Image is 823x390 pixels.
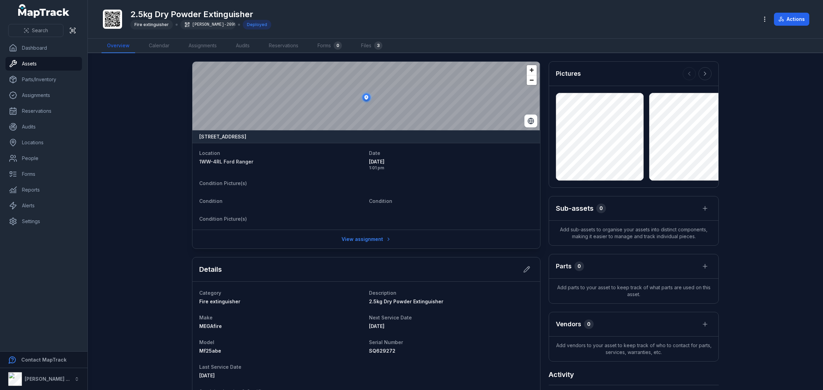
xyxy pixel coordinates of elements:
div: 0 [574,261,584,271]
h1: 2.5kg Dry Powder Extinguisher [130,9,271,20]
span: [DATE] [199,373,215,378]
a: Files3 [356,39,388,53]
span: Location [199,150,220,156]
span: 1:01 pm [369,165,533,171]
a: Reservations [5,104,82,118]
a: Reservations [263,39,304,53]
span: Add vendors to your asset to keep track of who to contact for parts, services, warranties, etc. [549,337,718,361]
span: Add parts to your asset to keep track of what parts are used on this asset. [549,279,718,303]
span: Make [199,315,213,320]
time: 11/7/2025, 12:00:00 AM [369,323,384,329]
span: Date [369,150,380,156]
a: Alerts [5,199,82,212]
button: Switch to Satellite View [524,114,537,127]
h2: Sub-assets [556,204,594,213]
a: 1WW-4RL Ford Ranger [199,158,363,165]
a: People [5,151,82,165]
a: Assignments [5,88,82,102]
a: Assignments [183,39,222,53]
strong: Contact MapTrack [21,357,67,363]
span: 1WW-4RL Ford Ranger [199,159,253,164]
span: Next Service Date [369,315,412,320]
span: [DATE] [369,323,384,329]
a: Audits [5,120,82,134]
h2: Details [199,265,222,274]
span: Add sub-assets to organise your assets into distinct components, making it easier to manage and t... [549,221,718,245]
a: Calendar [143,39,175,53]
a: Audits [230,39,255,53]
span: Condition Picture(s) [199,180,247,186]
a: View assignment [337,233,396,246]
time: 5/7/2025, 12:00:00 AM [199,373,215,378]
a: Forms [5,167,82,181]
strong: [PERSON_NAME] Air [25,376,72,382]
span: Model [199,339,214,345]
button: Zoom out [527,75,537,85]
a: Locations [5,136,82,149]
div: 0 [334,41,342,50]
h3: Vendors [556,319,581,329]
span: Condition Picture(s) [199,216,247,222]
span: Serial Number [369,339,403,345]
div: 0 [584,319,594,329]
div: Deployed [243,20,271,29]
a: MapTrack [18,4,70,18]
span: 2.5kg Dry Powder Extinguisher [369,298,443,304]
a: Settings [5,215,82,228]
a: Reports [5,183,82,197]
div: 0 [596,204,606,213]
div: 3 [374,41,382,50]
span: Category [199,290,221,296]
a: Forms0 [312,39,347,53]
time: 9/23/2025, 1:01:51 PM [369,158,533,171]
span: Search [32,27,48,34]
span: SQ629272 [369,348,395,354]
button: Search [8,24,63,37]
span: Description [369,290,396,296]
strong: [STREET_ADDRESS] [199,133,246,140]
a: Overview [102,39,135,53]
h2: Activity [549,370,574,379]
span: Condition [369,198,392,204]
h3: Pictures [556,69,581,78]
canvas: Map [192,62,540,130]
span: Mf25abe [199,348,221,354]
button: Zoom in [527,65,537,75]
h3: Parts [556,261,572,271]
span: Last Service Date [199,364,241,370]
div: [PERSON_NAME]-2099 [180,20,235,29]
a: Assets [5,57,82,71]
span: Fire extinguisher [134,22,169,27]
a: Dashboard [5,41,82,55]
span: MEGAfire [199,323,222,329]
a: Parts/Inventory [5,73,82,86]
button: Actions [774,13,809,26]
span: Fire extinguisher [199,298,240,304]
span: [DATE] [369,158,533,165]
span: Condition [199,198,223,204]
